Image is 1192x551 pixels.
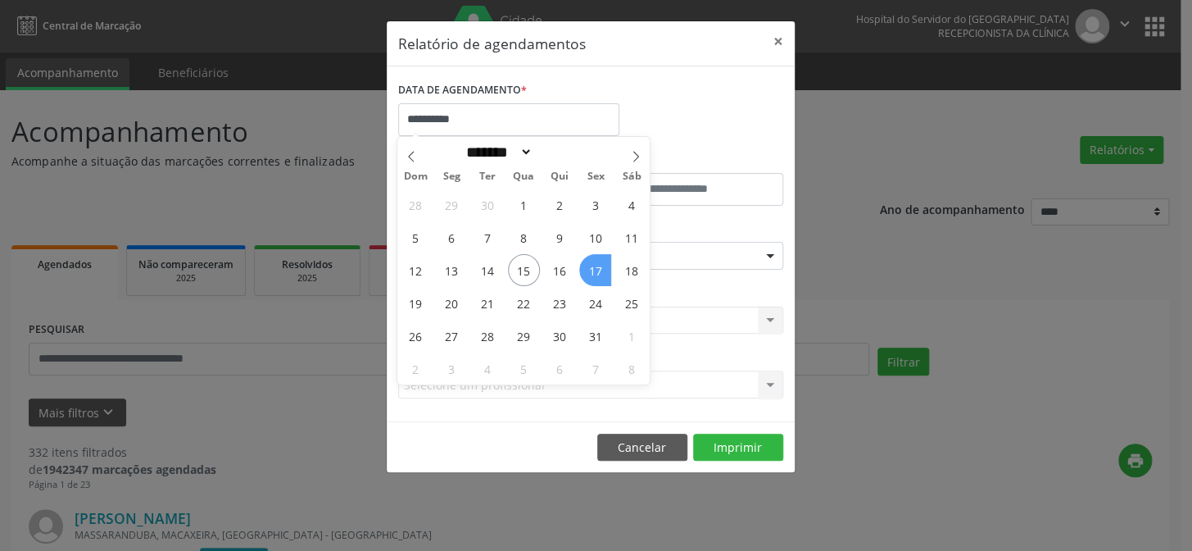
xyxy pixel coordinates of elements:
[436,320,468,352] span: Outubro 27, 2025
[578,171,614,182] span: Sex
[400,353,432,385] span: Novembro 2, 2025
[579,353,611,385] span: Novembro 7, 2025
[472,353,504,385] span: Novembro 4, 2025
[544,254,576,286] span: Outubro 16, 2025
[436,254,468,286] span: Outubro 13, 2025
[615,254,647,286] span: Outubro 18, 2025
[615,353,647,385] span: Novembro 8, 2025
[544,353,576,385] span: Novembro 6, 2025
[472,189,504,221] span: Setembro 30, 2025
[460,143,533,161] select: Month
[472,287,504,319] span: Outubro 21, 2025
[615,287,647,319] span: Outubro 25, 2025
[469,171,505,182] span: Ter
[433,171,469,182] span: Seg
[614,171,650,182] span: Sáb
[579,320,611,352] span: Outubro 31, 2025
[579,221,611,253] span: Outubro 10, 2025
[472,221,504,253] span: Outubro 7, 2025
[579,287,611,319] span: Outubro 24, 2025
[398,33,586,54] h5: Relatório de agendamentos
[508,320,540,352] span: Outubro 29, 2025
[579,189,611,221] span: Outubro 3, 2025
[615,320,647,352] span: Novembro 1, 2025
[579,254,611,286] span: Outubro 17, 2025
[400,221,432,253] span: Outubro 5, 2025
[595,148,783,173] label: ATÉ
[693,434,783,462] button: Imprimir
[544,221,576,253] span: Outubro 9, 2025
[436,221,468,253] span: Outubro 6, 2025
[505,171,542,182] span: Qua
[397,171,433,182] span: Dom
[508,189,540,221] span: Outubro 1, 2025
[436,287,468,319] span: Outubro 20, 2025
[508,221,540,253] span: Outubro 8, 2025
[508,254,540,286] span: Outubro 15, 2025
[398,78,527,103] label: DATA DE AGENDAMENTO
[472,320,504,352] span: Outubro 28, 2025
[436,353,468,385] span: Novembro 3, 2025
[544,189,576,221] span: Outubro 2, 2025
[597,434,687,462] button: Cancelar
[508,287,540,319] span: Outubro 22, 2025
[533,143,587,161] input: Year
[472,254,504,286] span: Outubro 14, 2025
[400,189,432,221] span: Setembro 28, 2025
[400,287,432,319] span: Outubro 19, 2025
[542,171,578,182] span: Qui
[508,353,540,385] span: Novembro 5, 2025
[544,287,576,319] span: Outubro 23, 2025
[762,21,795,61] button: Close
[615,221,647,253] span: Outubro 11, 2025
[436,189,468,221] span: Setembro 29, 2025
[615,189,647,221] span: Outubro 4, 2025
[400,254,432,286] span: Outubro 12, 2025
[400,320,432,352] span: Outubro 26, 2025
[544,320,576,352] span: Outubro 30, 2025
